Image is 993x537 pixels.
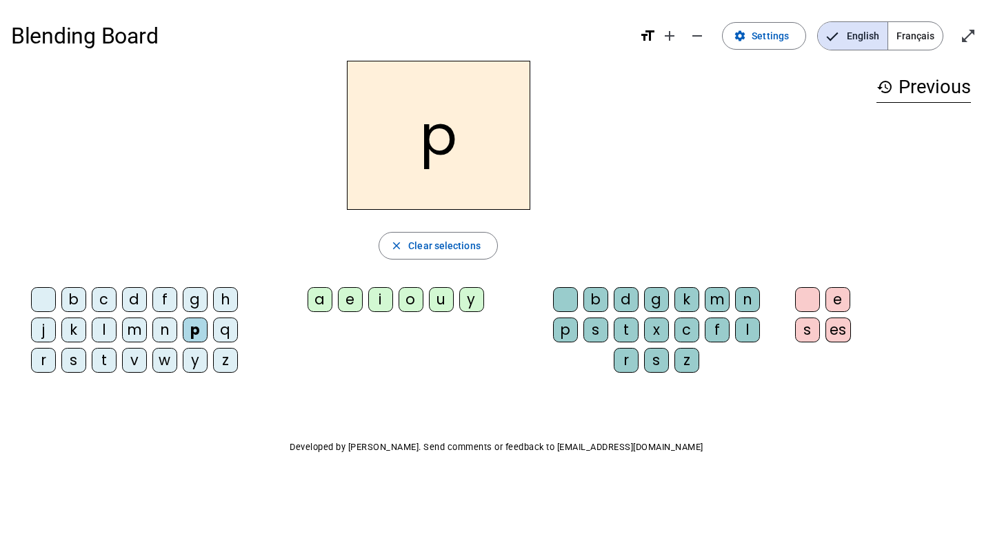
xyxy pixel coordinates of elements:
[683,22,711,50] button: Decrease font size
[689,28,705,44] mat-icon: remove
[213,318,238,342] div: q
[614,318,639,342] div: t
[31,318,56,342] div: j
[960,28,976,44] mat-icon: open_in_full
[705,287,730,312] div: m
[661,28,678,44] mat-icon: add
[213,287,238,312] div: h
[644,318,669,342] div: x
[656,22,683,50] button: Increase font size
[92,318,117,342] div: l
[338,287,363,312] div: e
[61,318,86,342] div: k
[722,22,806,50] button: Settings
[954,22,982,50] button: Enter full screen
[752,28,789,44] span: Settings
[553,318,578,342] div: p
[639,28,656,44] mat-icon: format_size
[122,348,147,373] div: v
[674,318,699,342] div: c
[888,22,943,50] span: Français
[183,348,208,373] div: y
[734,30,746,42] mat-icon: settings
[92,287,117,312] div: c
[408,237,481,254] span: Clear selections
[825,287,850,312] div: e
[583,287,608,312] div: b
[152,318,177,342] div: n
[61,348,86,373] div: s
[183,287,208,312] div: g
[817,21,943,50] mat-button-toggle-group: Language selection
[152,287,177,312] div: f
[614,287,639,312] div: d
[390,240,403,252] mat-icon: close
[876,72,971,103] h3: Previous
[152,348,177,373] div: w
[674,348,699,373] div: z
[459,287,484,312] div: y
[308,287,332,312] div: a
[92,348,117,373] div: t
[795,318,820,342] div: s
[347,61,530,210] h2: p
[399,287,423,312] div: o
[644,348,669,373] div: s
[213,348,238,373] div: z
[614,348,639,373] div: r
[735,287,760,312] div: n
[735,318,760,342] div: l
[644,287,669,312] div: g
[183,318,208,342] div: p
[122,318,147,342] div: m
[31,348,56,373] div: r
[818,22,887,50] span: English
[674,287,699,312] div: k
[61,287,86,312] div: b
[379,232,498,260] button: Clear selections
[705,318,730,342] div: f
[429,287,454,312] div: u
[368,287,393,312] div: i
[11,14,628,58] h1: Blending Board
[122,287,147,312] div: d
[583,318,608,342] div: s
[825,318,851,342] div: es
[11,439,982,456] p: Developed by [PERSON_NAME]. Send comments or feedback to [EMAIL_ADDRESS][DOMAIN_NAME]
[876,79,893,95] mat-icon: history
